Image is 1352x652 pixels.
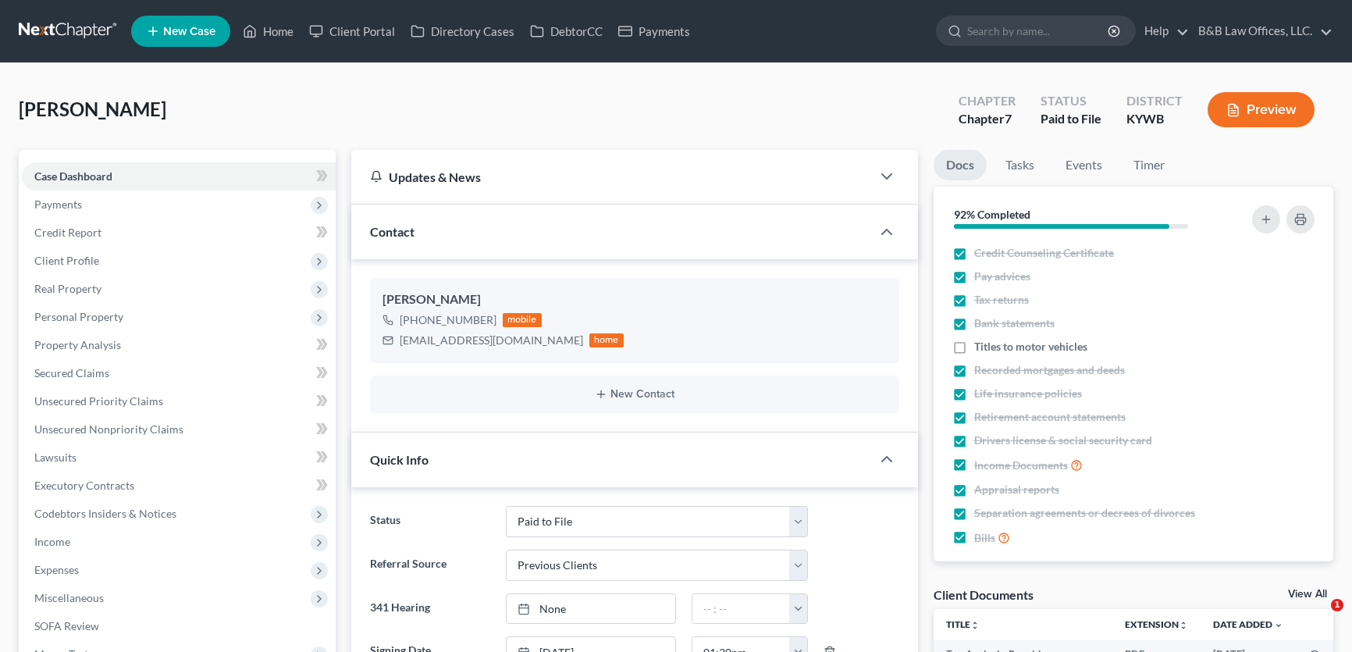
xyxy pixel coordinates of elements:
[235,17,301,45] a: Home
[382,388,887,401] button: New Contact
[974,362,1125,378] span: Recorded mortgages and deeds
[34,254,99,267] span: Client Profile
[934,586,1034,603] div: Client Documents
[974,292,1029,308] span: Tax returns
[370,169,852,185] div: Updates & News
[522,17,610,45] a: DebtorCC
[34,198,82,211] span: Payments
[22,162,336,191] a: Case Dashboard
[362,506,498,537] label: Status
[34,394,163,408] span: Unsecured Priority Claims
[22,331,336,359] a: Property Analysis
[22,472,336,500] a: Executory Contracts
[370,452,429,467] span: Quick Info
[22,612,336,640] a: SOFA Review
[1288,589,1327,600] a: View All
[1125,618,1188,630] a: Extensionunfold_more
[362,593,498,625] label: 341 Hearing
[974,482,1059,497] span: Appraisal reports
[362,550,498,581] label: Referral Source
[692,594,791,624] input: -- : --
[34,169,112,183] span: Case Dashboard
[610,17,698,45] a: Payments
[34,422,183,436] span: Unsecured Nonpriority Claims
[1053,150,1115,180] a: Events
[1213,618,1283,630] a: Date Added expand_more
[34,366,109,379] span: Secured Claims
[946,618,980,630] a: Titleunfold_more
[19,98,166,120] span: [PERSON_NAME]
[974,339,1087,355] span: Titles to motor vehicles
[1041,110,1101,128] div: Paid to File
[34,282,101,295] span: Real Property
[34,226,101,239] span: Credit Report
[22,219,336,247] a: Credit Report
[1126,92,1183,110] div: District
[34,535,70,548] span: Income
[34,507,176,520] span: Codebtors Insiders & Notices
[400,312,496,328] div: [PHONE_NUMBER]
[1299,599,1336,636] iframe: Intercom live chat
[954,208,1030,221] strong: 92% Completed
[974,505,1195,521] span: Separation agreements or decrees of divorces
[1126,110,1183,128] div: KYWB
[34,338,121,351] span: Property Analysis
[959,92,1016,110] div: Chapter
[34,451,76,464] span: Lawsuits
[403,17,522,45] a: Directory Cases
[400,333,583,348] div: [EMAIL_ADDRESS][DOMAIN_NAME]
[22,359,336,387] a: Secured Claims
[974,530,995,546] span: Bills
[974,315,1055,331] span: Bank statements
[959,110,1016,128] div: Chapter
[34,591,104,604] span: Miscellaneous
[34,563,79,576] span: Expenses
[934,150,987,180] a: Docs
[22,387,336,415] a: Unsecured Priority Claims
[974,458,1068,473] span: Income Documents
[970,621,980,630] i: unfold_more
[22,415,336,444] a: Unsecured Nonpriority Claims
[507,594,674,624] a: None
[34,479,134,492] span: Executory Contracts
[967,16,1110,45] input: Search by name...
[163,26,215,37] span: New Case
[974,269,1030,284] span: Pay advices
[503,313,542,327] div: mobile
[974,245,1114,261] span: Credit Counseling Certificate
[1137,17,1189,45] a: Help
[1179,621,1188,630] i: unfold_more
[1331,599,1343,611] span: 1
[370,224,414,239] span: Contact
[993,150,1047,180] a: Tasks
[1190,17,1332,45] a: B&B Law Offices, LLC.
[1274,621,1283,630] i: expand_more
[1041,92,1101,110] div: Status
[34,619,99,632] span: SOFA Review
[974,386,1082,401] span: Life insurance policies
[1121,150,1177,180] a: Timer
[1005,111,1012,126] span: 7
[589,333,624,347] div: home
[382,290,887,309] div: [PERSON_NAME]
[22,444,336,472] a: Lawsuits
[34,310,123,323] span: Personal Property
[301,17,403,45] a: Client Portal
[974,433,1152,448] span: Drivers license & social security card
[974,409,1126,425] span: Retirement account statements
[1208,92,1315,127] button: Preview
